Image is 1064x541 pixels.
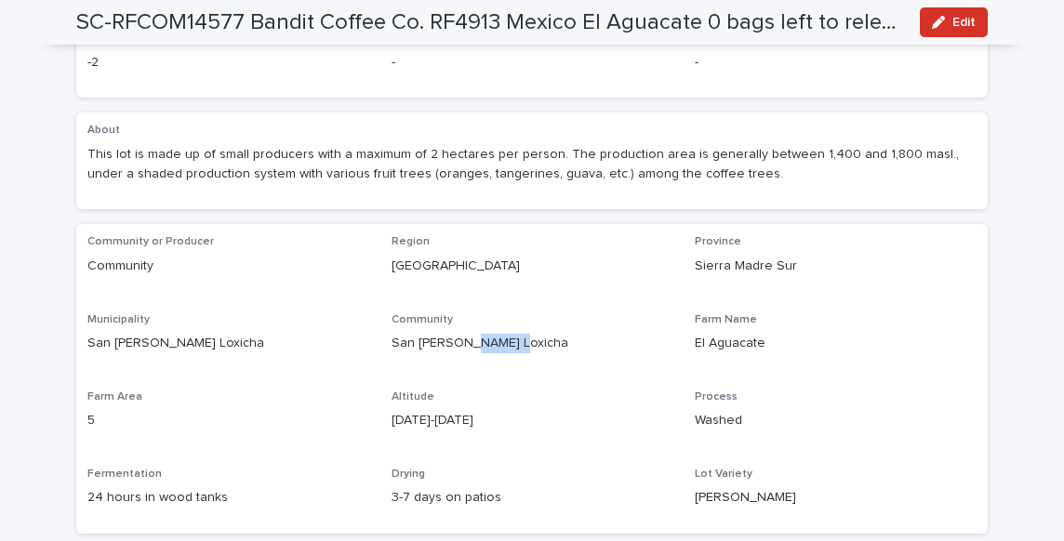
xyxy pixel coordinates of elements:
[392,411,673,430] p: [DATE]-[DATE]
[392,391,434,402] span: Altitude
[76,9,905,36] h2: SC-RFCOM14577 Bandit Coffee Co. RF4913 Mexico El Aguacate 0 bags left to release
[952,16,976,29] span: Edit
[695,53,977,73] p: -
[695,488,977,508] p: [PERSON_NAME]
[695,391,738,402] span: Process
[695,411,977,430] p: Washed
[392,257,673,276] p: [GEOGRAPHIC_DATA]
[87,314,150,325] span: Municipality
[87,468,162,480] span: Fermentation
[87,236,214,247] span: Community or Producer
[695,314,757,325] span: Farm Name
[695,236,741,247] span: Province
[392,314,453,325] span: Community
[87,488,369,508] p: 24 hours in wood tanks
[695,468,752,480] span: Lot Variety
[695,257,977,276] p: Sierra Madre Sur
[87,125,120,136] span: About
[392,53,673,73] p: -
[392,468,425,480] span: Drying
[87,411,369,430] p: 5
[87,145,977,184] p: This lot is made up of small producers with a maximum of 2 hectares per person. The production ar...
[87,334,369,353] p: San [PERSON_NAME] Loxicha
[87,257,369,276] p: Community
[87,391,142,402] span: Farm Area
[392,334,673,353] p: San [PERSON_NAME] Loxicha
[392,488,673,508] p: 3-7 days on patios
[695,334,977,353] p: El Aguacate
[920,7,988,37] button: Edit
[392,236,430,247] span: Region
[87,53,369,73] p: -2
